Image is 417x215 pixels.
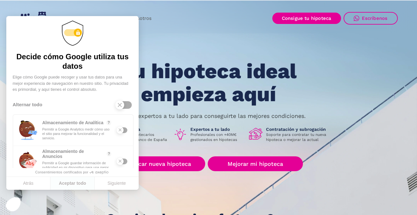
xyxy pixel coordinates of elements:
a: Buscar nueva hipoteca [114,156,205,171]
div: Escríbenos [362,15,388,21]
h1: Tu hipoteca ideal empieza aquí [89,60,328,106]
a: home [20,9,50,28]
a: Mejorar mi hipoteca [208,156,303,171]
a: Simulador [55,12,90,25]
a: Escríbenos [344,12,398,25]
a: Sobre nosotros [111,12,157,25]
p: Profesionales con +40M€ gestionados en hipotecas [190,132,244,142]
h1: Contratación y subrogación [266,126,331,132]
p: Soporte para contratar tu nueva hipoteca o mejorar la actual [266,132,331,142]
h1: Expertos a tu lado [190,126,244,132]
a: FAQ [90,12,111,25]
p: Nuestros expertos a tu lado para conseguirte las mejores condiciones. [112,113,306,119]
a: Consigue tu hipoteca [272,13,341,24]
